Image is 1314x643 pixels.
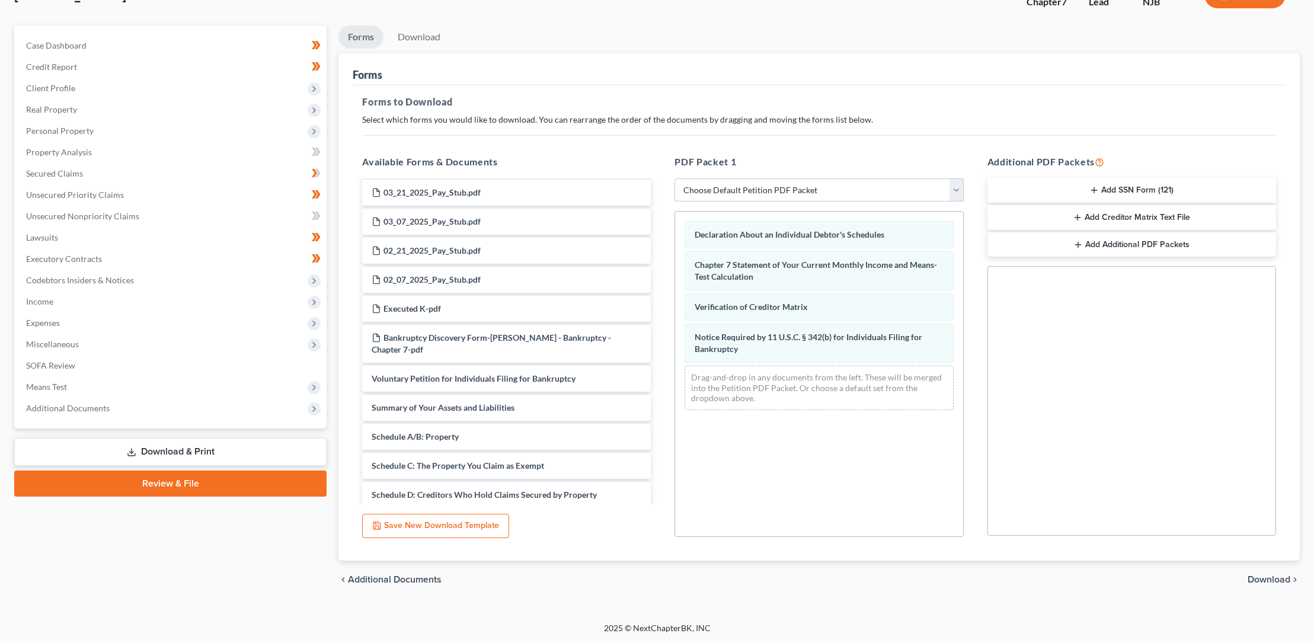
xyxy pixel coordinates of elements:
span: 02_21_2025_Pay_Stub.pdf [383,245,481,255]
a: Lawsuits [17,227,327,248]
span: Lawsuits [26,232,58,242]
h5: Forms to Download [362,95,1276,109]
h5: Available Forms & Documents [362,155,651,169]
span: Voluntary Petition for Individuals Filing for Bankruptcy [372,373,576,383]
i: chevron_left [338,575,348,584]
span: Additional Documents [348,575,442,584]
i: chevron_right [1290,575,1300,584]
a: Download & Print [14,438,327,466]
span: Schedule D: Creditors Who Hold Claims Secured by Property [372,490,597,500]
button: Add Additional PDF Packets [987,232,1276,257]
span: Additional Documents [26,403,110,413]
a: Executory Contracts [17,248,327,270]
span: Case Dashboard [26,40,87,50]
button: Download chevron_right [1248,575,1300,584]
span: Expenses [26,318,60,328]
span: Miscellaneous [26,339,79,349]
a: Download [388,25,450,49]
span: Unsecured Nonpriority Claims [26,211,139,221]
a: Case Dashboard [17,35,327,56]
span: Unsecured Priority Claims [26,190,124,200]
a: Review & File [14,471,327,497]
a: Unsecured Priority Claims [17,184,327,206]
span: Schedule C: The Property You Claim as Exempt [372,460,544,471]
div: Drag-and-drop in any documents from the left. These will be merged into the Petition PDF Packet. ... [685,366,953,410]
span: Client Profile [26,83,75,93]
a: Secured Claims [17,163,327,184]
span: Summary of Your Assets and Liabilities [372,402,514,412]
span: Real Property [26,104,77,114]
span: 02_07_2025_Pay_Stub.pdf [383,274,481,284]
span: Executory Contracts [26,254,102,264]
button: Add Creditor Matrix Text File [987,205,1276,230]
button: Save New Download Template [362,514,509,539]
span: 03_07_2025_Pay_Stub.pdf [383,216,481,226]
span: Bankruptcy Discovery Form-[PERSON_NAME] - Bankruptcy - Chapter 7-pdf [372,332,611,354]
span: Credit Report [26,62,77,72]
a: Property Analysis [17,142,327,163]
p: Select which forms you would like to download. You can rearrange the order of the documents by dr... [362,114,1276,126]
span: Means Test [26,382,67,392]
a: Forms [338,25,383,49]
span: Income [26,296,53,306]
span: Codebtors Insiders & Notices [26,275,134,285]
a: Unsecured Nonpriority Claims [17,206,327,227]
span: Executed K-pdf [383,303,441,313]
a: SOFA Review [17,355,327,376]
span: SOFA Review [26,360,75,370]
span: Declaration About an Individual Debtor's Schedules [695,229,884,239]
span: Property Analysis [26,147,92,157]
div: Forms [353,68,382,82]
span: Verification of Creditor Matrix [695,302,808,312]
span: Personal Property [26,126,94,136]
span: 03_21_2025_Pay_Stub.pdf [383,187,481,197]
button: Add SSN Form (121) [987,178,1276,203]
span: Secured Claims [26,168,83,178]
span: Chapter 7 Statement of Your Current Monthly Income and Means-Test Calculation [695,260,937,281]
a: chevron_left Additional Documents [338,575,442,584]
h5: Additional PDF Packets [987,155,1276,169]
span: Download [1248,575,1290,584]
span: Notice Required by 11 U.S.C. § 342(b) for Individuals Filing for Bankruptcy [695,332,922,354]
span: Schedule A/B: Property [372,431,459,442]
h5: PDF Packet 1 [674,155,963,169]
a: Credit Report [17,56,327,78]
